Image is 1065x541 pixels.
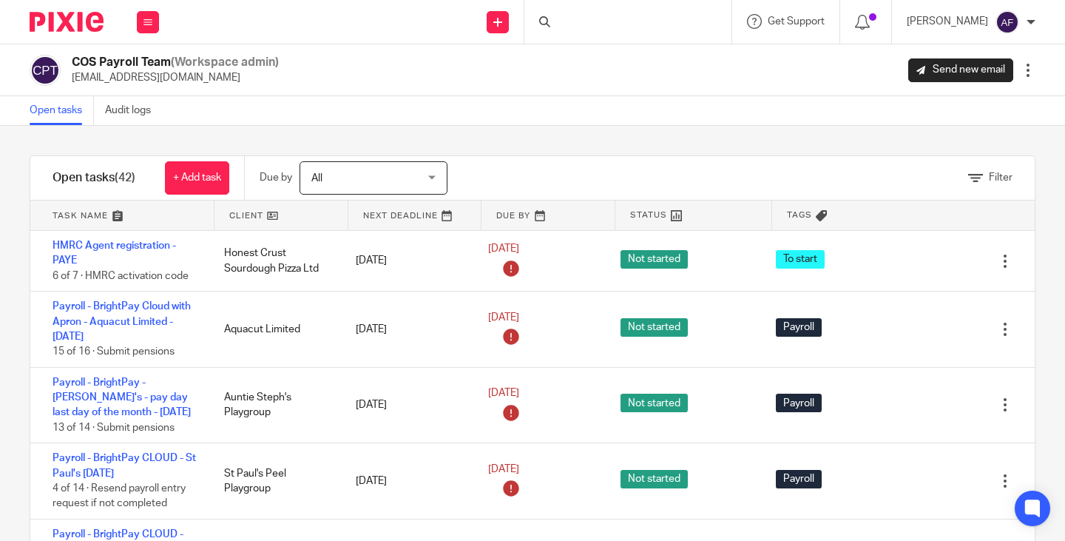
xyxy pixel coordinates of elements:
[53,377,191,418] a: Payroll - BrightPay - [PERSON_NAME]'s - pay day last day of the month - [DATE]
[30,12,104,32] img: Pixie
[53,346,175,357] span: 15 of 16 · Submit pensions
[621,318,688,337] span: Not started
[53,483,186,509] span: 4 of 14 · Resend payroll entry request if not completed
[341,246,473,275] div: [DATE]
[488,388,519,398] span: [DATE]
[341,390,473,420] div: [DATE]
[260,170,292,185] p: Due by
[621,250,688,269] span: Not started
[30,55,61,86] img: svg%3E
[53,301,191,342] a: Payroll - BrightPay Cloud with Apron - Aquacut Limited - [DATE]
[72,70,279,85] p: [EMAIL_ADDRESS][DOMAIN_NAME]
[488,244,519,255] span: [DATE]
[776,470,822,488] span: Payroll
[621,470,688,488] span: Not started
[171,56,279,68] span: (Workspace admin)
[630,209,667,221] span: Status
[776,394,822,412] span: Payroll
[53,453,196,478] a: Payroll - BrightPay CLOUD - St Paul's [DATE]
[209,459,342,504] div: St Paul's Peel Playgroup
[165,161,229,195] a: + Add task
[209,383,342,428] div: Auntie Steph's Playgroup
[989,172,1012,183] span: Filter
[787,209,812,221] span: Tags
[907,14,988,29] p: [PERSON_NAME]
[488,464,519,474] span: [DATE]
[341,315,473,344] div: [DATE]
[53,170,135,186] h1: Open tasks
[72,55,279,70] h2: COS Payroll Team
[621,394,688,412] span: Not started
[995,10,1019,34] img: svg%3E
[768,16,825,27] span: Get Support
[30,96,94,125] a: Open tasks
[776,318,822,337] span: Payroll
[53,271,189,281] span: 6 of 7 · HMRC activation code
[341,466,473,496] div: [DATE]
[209,238,342,283] div: Honest Crust Sourdough Pizza Ltd
[776,250,825,269] span: To start
[488,312,519,323] span: [DATE]
[908,58,1013,82] a: Send new email
[53,423,175,433] span: 13 of 14 · Submit pensions
[115,172,135,184] span: (42)
[209,315,342,344] div: Aquacut Limited
[311,173,322,184] span: All
[105,96,162,125] a: Audit logs
[53,241,176,266] a: HMRC Agent registration - PAYE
